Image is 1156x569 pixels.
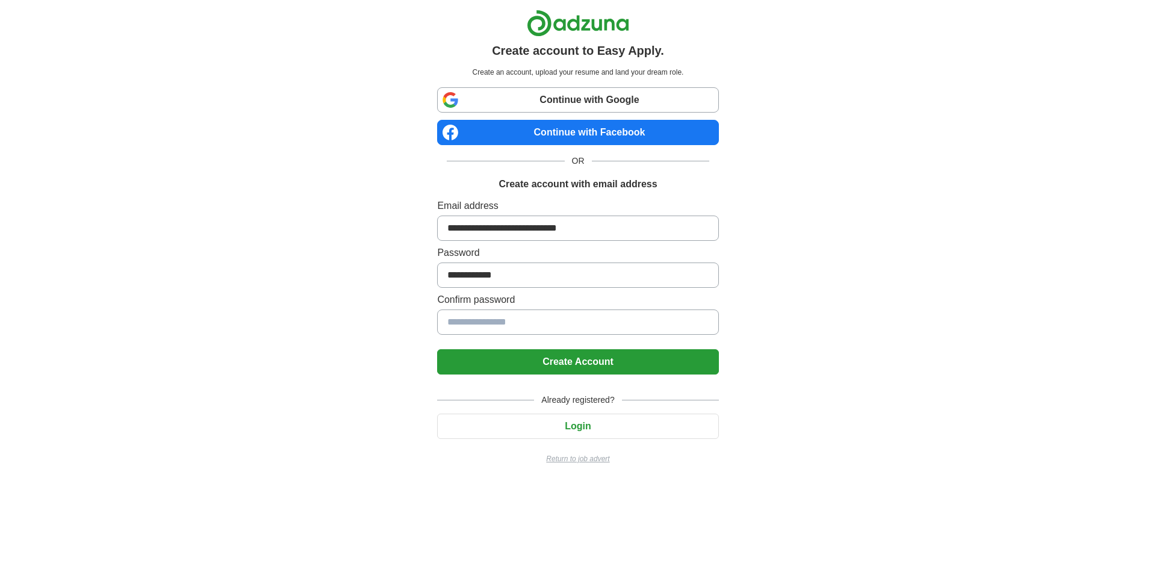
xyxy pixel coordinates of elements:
[437,453,718,464] a: Return to job advert
[437,199,718,213] label: Email address
[565,155,592,167] span: OR
[437,349,718,375] button: Create Account
[492,42,664,60] h1: Create account to Easy Apply.
[437,293,718,307] label: Confirm password
[437,87,718,113] a: Continue with Google
[437,421,718,431] a: Login
[437,246,718,260] label: Password
[440,67,716,78] p: Create an account, upload your resume and land your dream role.
[437,120,718,145] a: Continue with Facebook
[527,10,629,37] img: Adzuna logo
[437,414,718,439] button: Login
[499,177,657,191] h1: Create account with email address
[534,394,621,406] span: Already registered?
